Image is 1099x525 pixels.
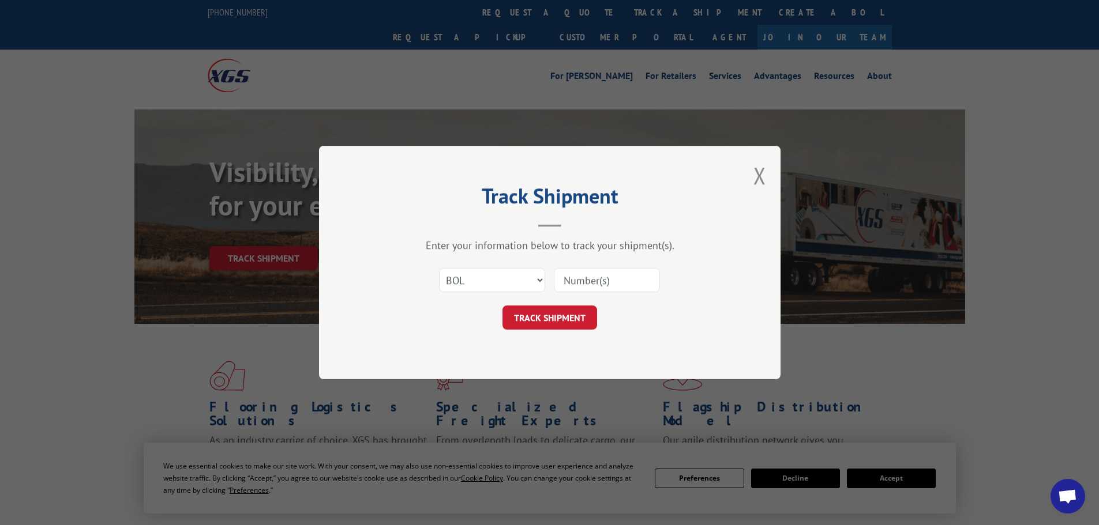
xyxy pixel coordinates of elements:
input: Number(s) [554,268,660,292]
div: Enter your information below to track your shipment(s). [377,239,723,252]
button: TRACK SHIPMENT [502,305,597,330]
button: Close modal [753,160,766,191]
div: Open chat [1051,479,1085,513]
h2: Track Shipment [377,188,723,210]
